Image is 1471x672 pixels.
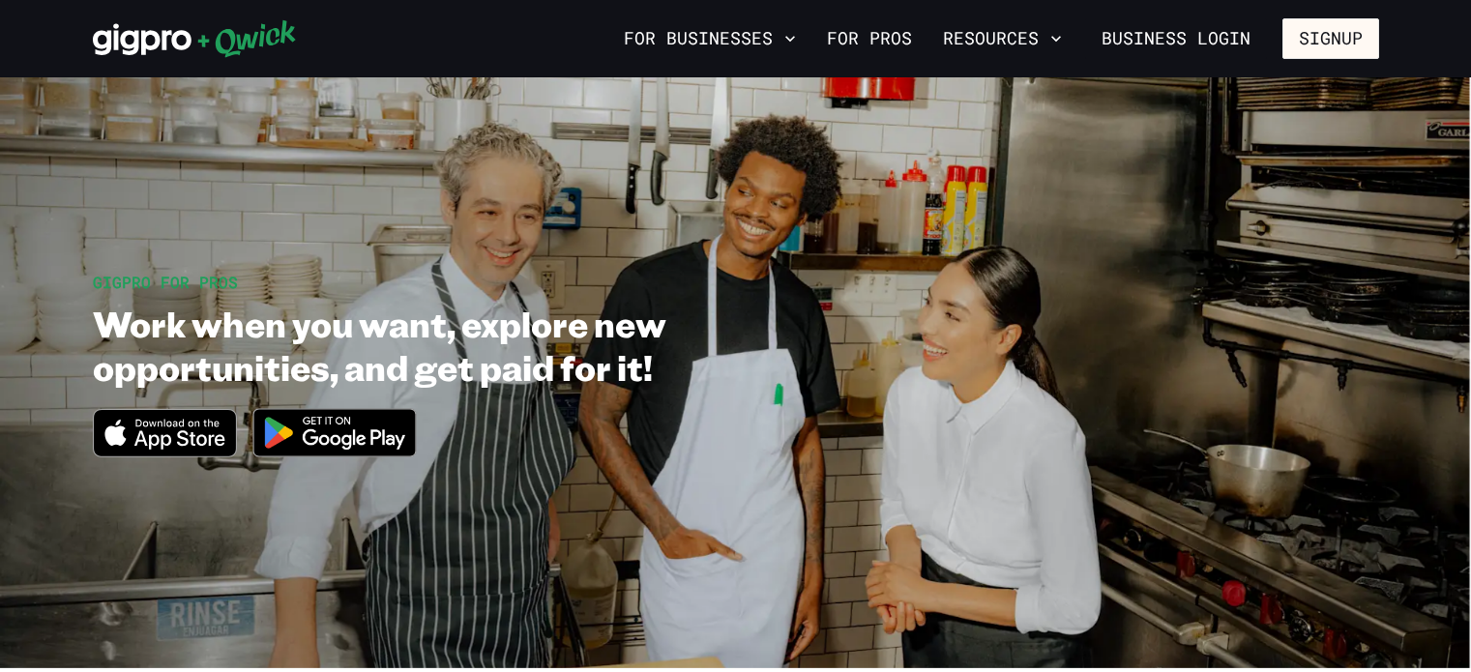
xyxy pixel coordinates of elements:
a: For Pros [819,22,920,55]
button: For Businesses [616,22,804,55]
button: Resources [935,22,1070,55]
button: Signup [1282,18,1379,59]
span: GIGPRO FOR PROS [93,272,238,292]
a: Download on the App Store [93,441,238,461]
a: Business Login [1085,18,1267,59]
img: Get it on Google Play [241,396,428,469]
h1: Work when you want, explore new opportunities, and get paid for it! [93,302,865,389]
